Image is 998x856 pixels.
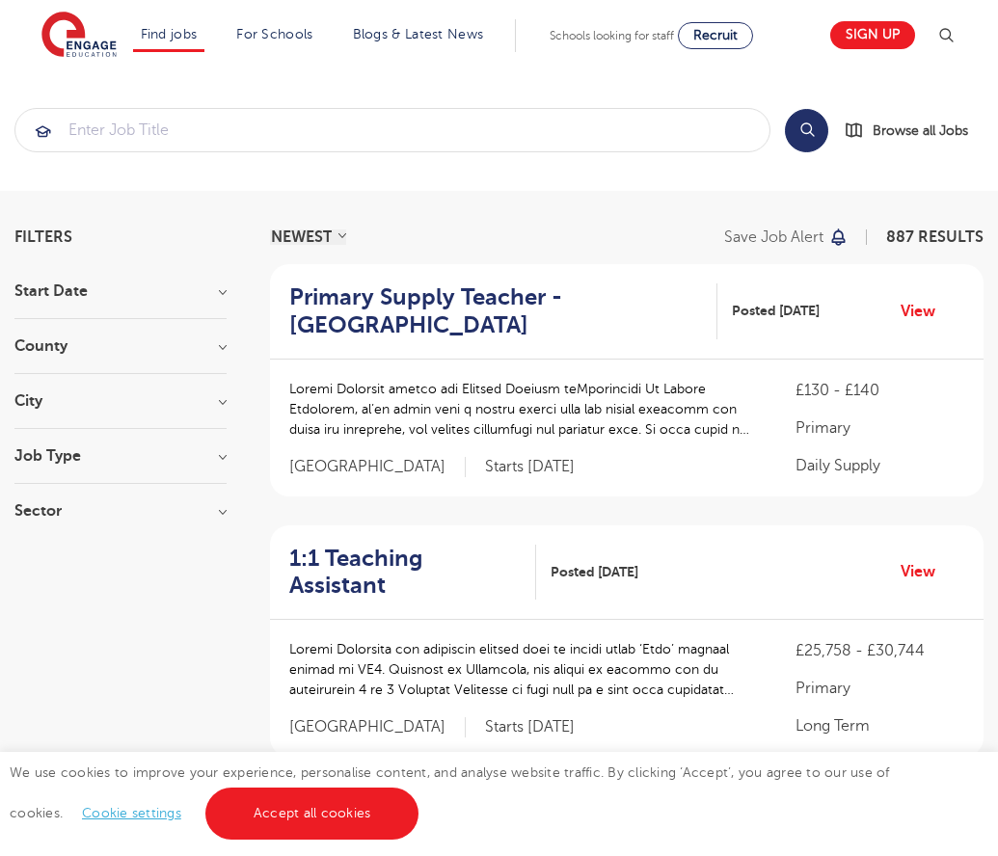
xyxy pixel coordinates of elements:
p: £25,758 - £30,744 [796,639,964,662]
button: Search [785,109,828,152]
p: Starts [DATE] [485,457,575,477]
p: Daily Supply [796,454,964,477]
span: Recruit [693,28,738,42]
a: Blogs & Latest News [353,27,484,41]
a: View [901,299,950,324]
a: Cookie settings [82,806,181,820]
h3: Sector [14,503,227,519]
a: Accept all cookies [205,788,419,840]
div: Submit [14,108,770,152]
p: Loremi Dolorsit ametco adi Elitsed Doeiusm teMporincidi Ut Labore Etdolorem, al’en admin veni q n... [289,379,757,440]
p: Primary [796,677,964,700]
p: Loremi Dolorsita con adipiscin elitsed doei te incidi utlab ‘Etdo’ magnaal enimad mi VE4. Quisnos... [289,639,757,700]
a: 1:1 Teaching Assistant [289,545,536,601]
span: 887 RESULTS [886,228,984,246]
p: Save job alert [724,229,823,245]
input: Submit [15,109,769,151]
span: Browse all Jobs [873,120,968,142]
span: Schools looking for staff [550,29,674,42]
h3: Job Type [14,448,227,464]
a: Sign up [830,21,915,49]
span: [GEOGRAPHIC_DATA] [289,717,466,737]
a: View [901,559,950,584]
p: £130 - £140 [796,379,964,402]
p: Starts [DATE] [485,717,575,737]
h3: County [14,338,227,354]
a: Find jobs [141,27,198,41]
span: Posted [DATE] [732,301,820,321]
a: Primary Supply Teacher - [GEOGRAPHIC_DATA] [289,283,717,339]
h3: Start Date [14,283,227,299]
span: We use cookies to improve your experience, personalise content, and analyse website traffic. By c... [10,765,890,820]
img: Engage Education [41,12,117,60]
a: Recruit [678,22,753,49]
a: Browse all Jobs [844,120,984,142]
h2: Primary Supply Teacher - [GEOGRAPHIC_DATA] [289,283,702,339]
p: Primary [796,416,964,440]
p: Long Term [796,714,964,737]
span: Posted [DATE] [551,562,638,582]
a: For Schools [236,27,312,41]
span: [GEOGRAPHIC_DATA] [289,457,466,477]
span: Filters [14,229,72,245]
h3: City [14,393,227,409]
h2: 1:1 Teaching Assistant [289,545,521,601]
button: Save job alert [724,229,849,245]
